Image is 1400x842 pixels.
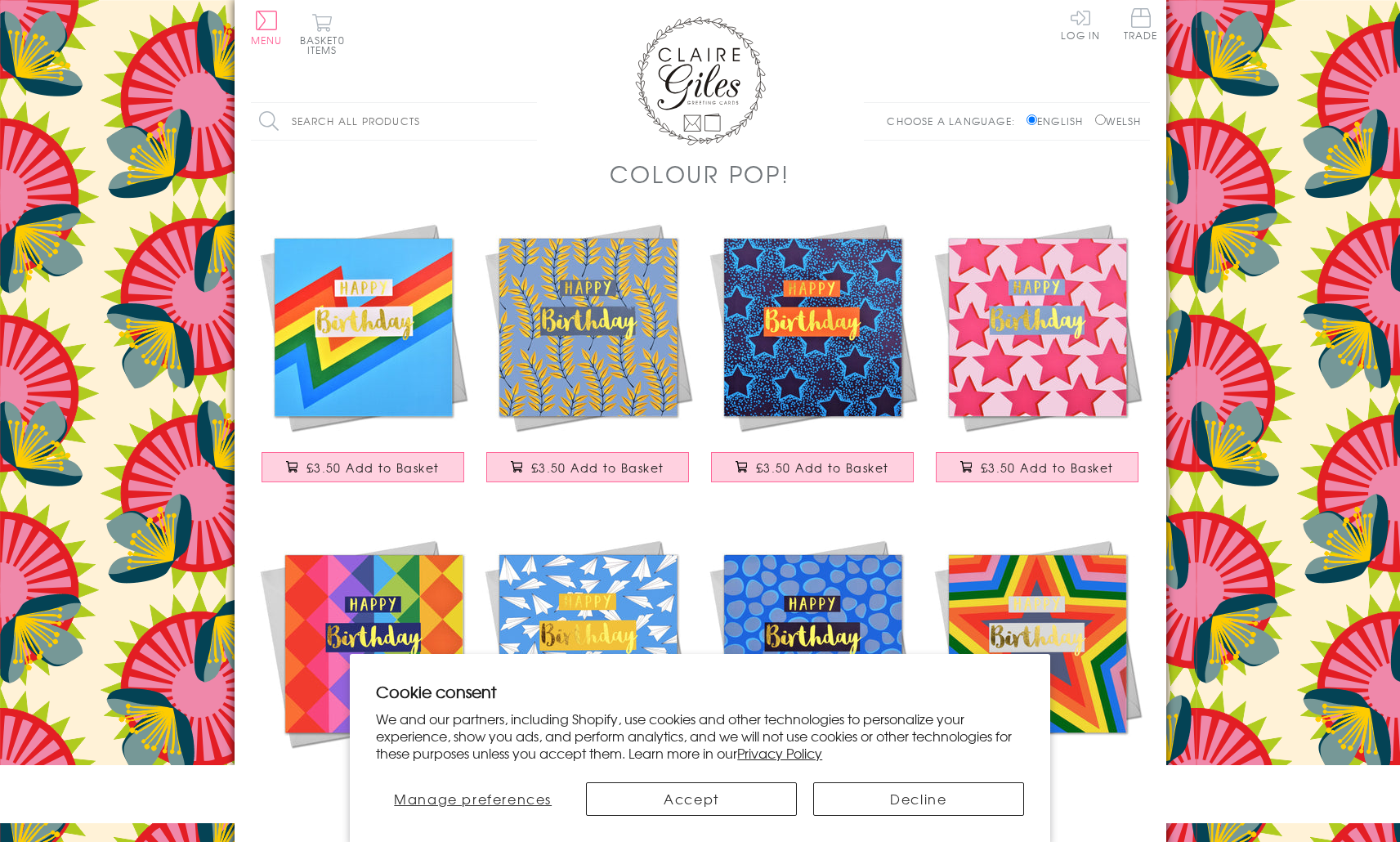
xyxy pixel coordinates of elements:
a: Birthday Card, Paper Planes, Happy Birthday, text foiled in shiny gold £3.50 Add to Basket [476,531,700,815]
button: Basket0 items [300,13,345,55]
a: Birthday Card, Pink Stars, Happy Birthday, text foiled in shiny gold £3.50 Add to Basket [925,215,1150,499]
span: £3.50 Add to Basket [531,459,664,476]
input: English [1027,114,1037,125]
img: Birthday Card, Dots, Happy Birthday, text foiled in shiny gold [700,531,925,756]
label: Welsh [1095,114,1142,128]
a: Log In [1061,8,1100,40]
img: Birthday Card, Leaves, Happy Birthday, text foiled in shiny gold [476,215,700,440]
h2: Cookie consent [376,680,1024,703]
input: Welsh [1095,114,1106,125]
a: Birthday Card, Colour Bolt, Happy Birthday, text foiled in shiny gold £3.50 Add to Basket [251,215,476,499]
h1: Colour POP! [610,157,789,190]
img: Birthday Card, Paper Planes, Happy Birthday, text foiled in shiny gold [476,531,700,756]
label: English [1027,114,1091,128]
button: Accept [586,782,797,816]
span: 0 items [307,33,345,57]
button: Menu [251,11,283,45]
button: Manage preferences [376,782,570,816]
button: Decline [813,782,1024,816]
img: Birthday Card, Colour Bolt, Happy Birthday, text foiled in shiny gold [251,215,476,440]
a: Birthday Card, Dots, Happy Birthday, text foiled in shiny gold £3.50 Add to Basket [700,531,925,815]
a: Birthday Card, Blue Stars, Happy Birthday, text foiled in shiny gold £3.50 Add to Basket [700,215,925,499]
span: £3.50 Add to Basket [756,459,889,476]
a: Birthday Card, Leaves, Happy Birthday, text foiled in shiny gold £3.50 Add to Basket [476,215,700,499]
p: We and our partners, including Shopify, use cookies and other technologies to personalize your ex... [376,710,1024,761]
span: Manage preferences [394,789,552,808]
input: Search all products [251,103,537,140]
span: Menu [251,33,283,47]
input: Search [521,103,537,140]
span: Trade [1124,8,1158,40]
a: Privacy Policy [737,743,822,763]
button: £3.50 Add to Basket [711,452,914,482]
img: Claire Giles Greetings Cards [635,16,766,146]
img: Birthday Card, Colour Stars, Happy Birthday, text foiled in shiny gold [925,531,1150,756]
button: £3.50 Add to Basket [262,452,464,482]
img: Birthday Card, Colour Diamonds, Happy Birthday, text foiled in shiny gold [251,531,476,756]
span: £3.50 Add to Basket [981,459,1114,476]
a: Trade [1124,8,1158,43]
img: Birthday Card, Pink Stars, Happy Birthday, text foiled in shiny gold [925,215,1150,440]
button: £3.50 Add to Basket [936,452,1138,482]
a: Birthday Card, Colour Stars, Happy Birthday, text foiled in shiny gold £3.50 Add to Basket [925,531,1150,815]
img: Birthday Card, Blue Stars, Happy Birthday, text foiled in shiny gold [700,215,925,440]
p: Choose a language: [887,114,1023,128]
a: Birthday Card, Colour Diamonds, Happy Birthday, text foiled in shiny gold £3.50 Add to Basket [251,531,476,815]
span: £3.50 Add to Basket [306,459,440,476]
button: £3.50 Add to Basket [486,452,689,482]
